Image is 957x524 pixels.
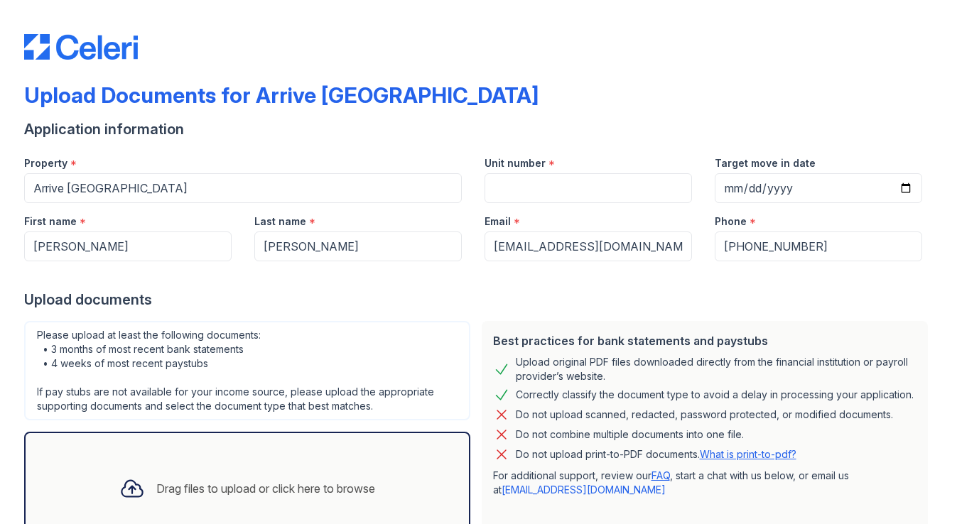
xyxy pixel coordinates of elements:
[502,484,666,496] a: [EMAIL_ADDRESS][DOMAIN_NAME]
[24,290,934,310] div: Upload documents
[651,469,670,481] a: FAQ
[493,469,917,497] p: For additional support, review our , start a chat with us below, or email us at
[485,214,511,229] label: Email
[24,119,934,139] div: Application information
[24,321,470,420] div: Please upload at least the following documents: • 3 months of most recent bank statements • 4 wee...
[254,214,306,229] label: Last name
[516,447,796,462] p: Do not upload print-to-PDF documents.
[24,34,138,60] img: CE_Logo_Blue-a8612792a0a2168367f1c8372b55b34899dd931a85d93a1a3d3e32e68fde9ad4.png
[516,426,744,443] div: Do not combine multiple documents into one file.
[715,214,747,229] label: Phone
[24,156,67,170] label: Property
[156,480,375,497] div: Drag files to upload or click here to browse
[715,156,816,170] label: Target move in date
[700,448,796,460] a: What is print-to-pdf?
[493,332,917,349] div: Best practices for bank statements and paystubs
[516,386,914,403] div: Correctly classify the document type to avoid a delay in processing your application.
[516,355,917,383] div: Upload original PDF files downloaded directly from the financial institution or payroll provider’...
[516,406,893,423] div: Do not upload scanned, redacted, password protected, or modified documents.
[485,156,546,170] label: Unit number
[24,82,539,108] div: Upload Documents for Arrive [GEOGRAPHIC_DATA]
[24,214,77,229] label: First name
